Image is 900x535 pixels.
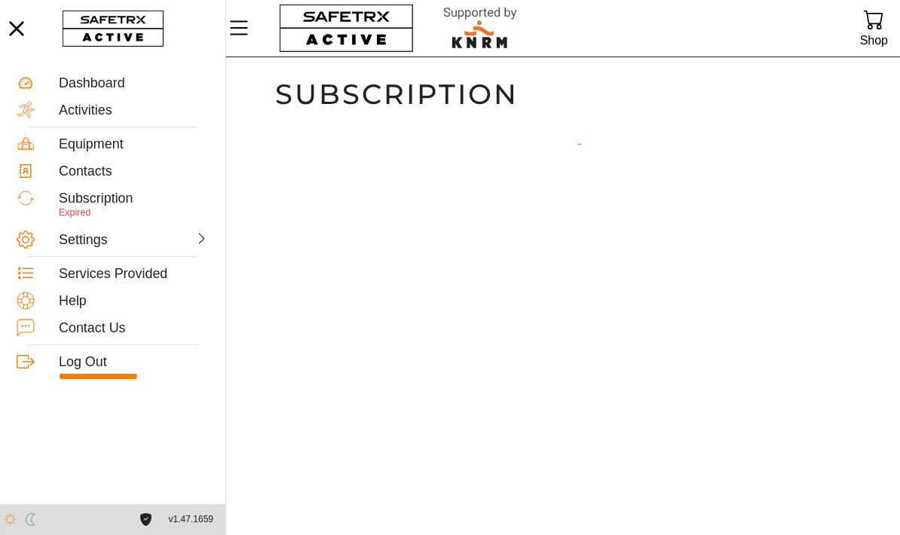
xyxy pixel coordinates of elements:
[24,513,37,526] img: ModeDark.svg
[4,513,17,526] img: ModeLight.svg
[275,77,851,112] h1: Subscription
[17,135,35,153] img: Equipment.svg
[860,30,888,50] div: Shop
[160,507,222,532] button: v1.47.1659
[59,320,209,336] div: Contact Us
[59,207,90,218] span: Expired
[169,512,213,527] span: v1.47.1659
[17,101,35,119] img: Activities.svg
[59,102,209,118] div: Activities
[59,232,131,248] div: Settings
[59,354,209,370] div: Log Out
[226,12,264,44] button: Menu
[59,266,209,282] div: Services Provided
[59,136,209,152] div: Equipment
[17,319,35,337] img: ContactUs.svg
[59,191,209,206] div: Subscription
[59,293,209,309] div: Help
[59,164,209,179] div: Contacts
[136,513,156,526] a: License Agreement
[59,75,209,91] div: Dashboard
[17,189,35,207] img: Subscription.svg
[426,4,534,53] img: RescueLogo.svg
[17,292,35,310] img: Help.svg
